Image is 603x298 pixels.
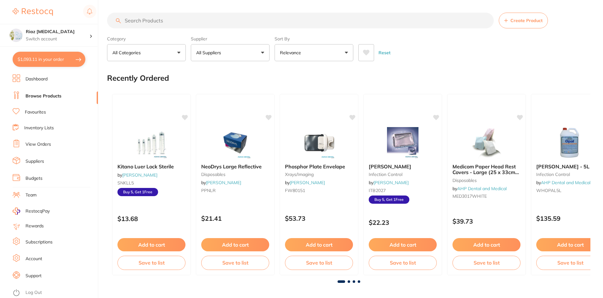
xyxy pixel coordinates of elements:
[369,196,409,204] span: Buy 5, Get 1 Free
[499,13,548,28] button: Create Product
[117,256,185,270] button: Save to list
[550,127,591,159] img: Whiteley Opal - 5L
[275,44,353,61] button: Relevance
[452,186,507,191] span: by
[452,218,521,225] p: $39.73
[112,50,143,56] p: All Categories
[26,29,89,35] h4: Riaz Dental Surgery
[290,180,325,185] a: [PERSON_NAME]
[369,238,437,251] button: Add to cart
[26,36,89,42] p: Switch account
[117,188,158,196] span: Buy 5, Get 1 Free
[13,288,96,298] button: Log Out
[13,52,85,67] button: $1,093.11 in your order
[201,180,241,185] span: by
[369,219,437,226] p: $22.23
[466,127,507,159] img: Medicom Paper Head Rest Covers - Large (25 x 33cm) White
[369,180,409,185] span: by
[107,44,186,61] button: All Categories
[285,238,353,251] button: Add to cart
[25,109,46,115] a: Favourites
[107,13,494,28] input: Search Products
[117,180,185,185] small: SNKLL5
[117,172,157,178] span: by
[285,180,325,185] span: by
[510,18,543,23] span: Create Product
[201,238,269,251] button: Add to cart
[26,158,44,165] a: Suppliers
[201,172,269,177] small: disposables
[275,36,353,42] label: Sort By
[26,192,37,198] a: Team
[201,164,269,169] b: NeoDrys Large Reflective
[122,172,157,178] a: [PERSON_NAME]
[280,50,304,56] p: Relevance
[107,36,186,42] label: Category
[369,256,437,270] button: Save to list
[26,273,42,279] a: Support
[369,188,437,193] small: ITB2027
[373,180,409,185] a: [PERSON_NAME]
[452,178,521,183] small: disposables
[26,175,43,182] a: Budgets
[13,207,50,215] a: RestocqPay
[201,188,269,193] small: PPNLR
[26,256,42,262] a: Account
[285,164,353,169] b: Phosphor Plate Envelope
[299,127,339,159] img: Phosphor Plate Envelope
[452,164,521,175] b: Medicom Paper Head Rest Covers - Large (25 x 33cm) White
[117,215,185,222] p: $13.68
[117,164,185,169] b: Kitano Luer Lock Sterile
[13,5,53,19] a: Restocq Logo
[377,44,392,61] button: Reset
[452,256,521,270] button: Save to list
[131,127,172,159] img: Kitano Luer Lock Sterile
[215,127,256,159] img: NeoDrys Large Reflective
[26,239,53,245] a: Subscriptions
[382,127,423,159] img: Tray Barrier
[26,223,44,229] a: Rewards
[369,164,437,169] b: Tray Barrier
[117,238,185,251] button: Add to cart
[13,8,53,16] img: Restocq Logo
[10,29,22,42] img: Riaz Dental Surgery
[369,172,437,177] small: infection control
[26,289,42,296] a: Log Out
[26,76,48,82] a: Dashboard
[191,36,270,42] label: Supplier
[452,238,521,251] button: Add to cart
[206,180,241,185] a: [PERSON_NAME]
[285,256,353,270] button: Save to list
[457,186,507,191] a: AHP Dental and Medical
[285,188,353,193] small: FW80151
[541,180,590,185] a: AHP Dental and Medical
[107,74,169,83] h2: Recently Ordered
[196,50,224,56] p: All Suppliers
[201,215,269,222] p: $21.41
[452,194,521,199] small: MED3017WHITE
[285,215,353,222] p: $53.73
[26,141,51,148] a: View Orders
[536,180,590,185] span: by
[24,125,54,131] a: Inventory Lists
[13,207,20,215] img: RestocqPay
[26,208,50,214] span: RestocqPay
[201,256,269,270] button: Save to list
[191,44,270,61] button: All Suppliers
[26,93,61,99] a: Browse Products
[285,172,353,177] small: xrays/imaging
